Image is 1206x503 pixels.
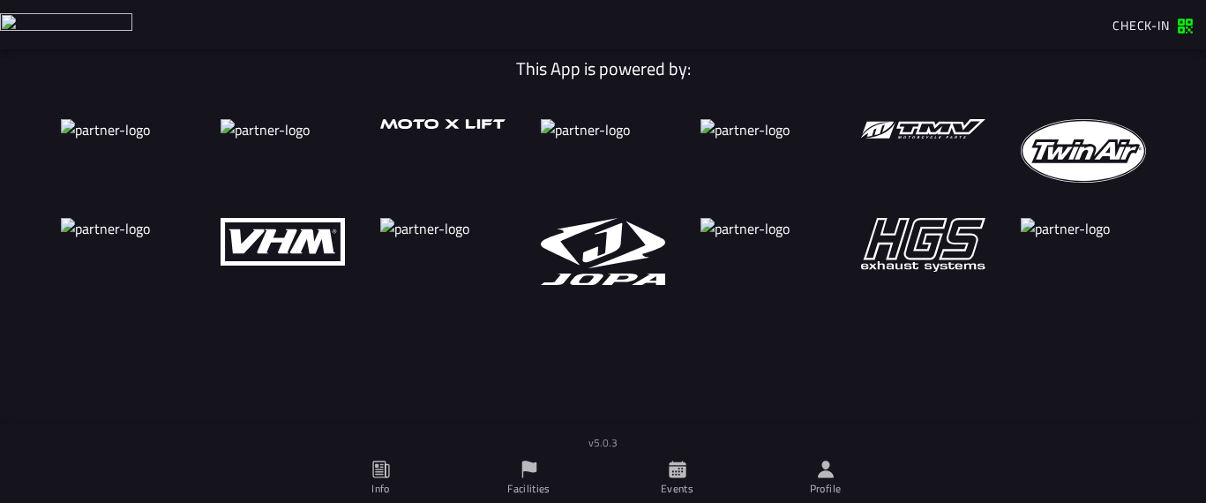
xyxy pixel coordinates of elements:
sub: v5.0.3 [588,434,618,451]
h1: This App is powered by: [48,58,1159,79]
span: Check-in [1112,16,1170,34]
ion-label: Profile [810,481,842,497]
img: partner-logo [700,218,825,285]
img: partner-logo [541,218,665,285]
img: partner-logo [380,119,505,129]
img: partner-logo [541,119,665,183]
img: partner-logo [221,119,345,183]
a: Check-in [1104,10,1202,40]
ion-label: Events [661,481,693,497]
img: partner-logo [1021,218,1145,285]
img: partner-logo [221,218,345,266]
ion-label: Info [371,481,389,497]
img: partner-logo [380,218,505,285]
img: partner-logo [61,218,185,285]
img: partner-logo [1021,119,1145,183]
ion-label: Facilities [507,481,551,497]
img: partner-logo [61,119,185,183]
img: partner-logo [861,119,985,139]
img: partner-logo [861,218,985,271]
img: partner-logo [700,119,825,183]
